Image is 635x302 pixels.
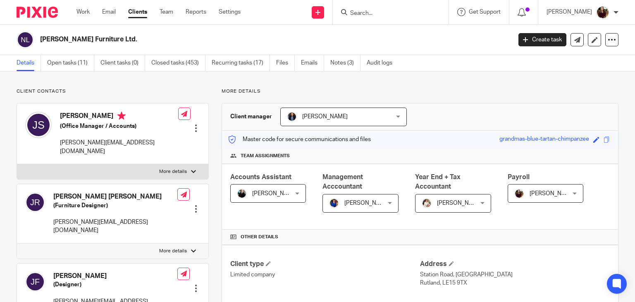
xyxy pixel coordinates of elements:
[117,112,126,120] i: Primary
[151,55,205,71] a: Closed tasks (453)
[518,33,566,46] a: Create task
[186,8,206,16] a: Reports
[230,113,272,121] h3: Client manager
[128,8,147,16] a: Clients
[53,192,177,201] h4: [PERSON_NAME] [PERSON_NAME]
[322,174,363,190] span: Management Acccountant
[102,8,116,16] a: Email
[499,135,589,144] div: grandmas-blue-tartan-chimpanzee
[302,114,348,120] span: [PERSON_NAME]
[100,55,145,71] a: Client tasks (0)
[420,271,610,279] p: Station Road, [GEOGRAPHIC_DATA]
[530,191,575,197] span: [PERSON_NAME]
[420,260,610,268] h4: Address
[60,122,178,130] h5: (Office Manager / Accounts)
[367,55,399,71] a: Audit logs
[329,198,339,208] img: Nicole.jpeg
[596,6,609,19] img: MaxAcc_Sep21_ElliDeanPhoto_030.jpg
[415,174,461,190] span: Year End + Tax Accountant
[230,271,420,279] p: Limited company
[237,189,247,199] img: nicky-partington.jpg
[17,55,41,71] a: Details
[508,174,530,180] span: Payroll
[40,35,413,44] h2: [PERSON_NAME] Furniture Ltd.
[53,201,177,210] h5: (Furniture Designer)
[219,8,241,16] a: Settings
[230,260,420,268] h4: Client type
[47,55,94,71] a: Open tasks (11)
[420,279,610,287] p: Rutland, LE15 9TX
[301,55,324,71] a: Emails
[25,272,45,292] img: svg%3E
[159,168,187,175] p: More details
[60,112,178,122] h4: [PERSON_NAME]
[422,198,432,208] img: Kayleigh%20Henson.jpeg
[53,280,177,289] h5: (Designer)
[469,9,501,15] span: Get Support
[252,191,298,197] span: [PERSON_NAME]
[547,8,592,16] p: [PERSON_NAME]
[230,174,291,180] span: Accounts Assistant
[53,272,177,280] h4: [PERSON_NAME]
[160,8,173,16] a: Team
[241,153,290,159] span: Team assignments
[287,112,297,122] img: martin-hickman.jpg
[241,234,278,240] span: Other details
[25,112,52,138] img: svg%3E
[222,88,618,95] p: More details
[53,218,177,235] p: [PERSON_NAME][EMAIL_ADDRESS][DOMAIN_NAME]
[60,139,178,156] p: [PERSON_NAME][EMAIL_ADDRESS][DOMAIN_NAME]
[276,55,295,71] a: Files
[17,31,34,48] img: svg%3E
[25,192,45,212] img: svg%3E
[17,7,58,18] img: Pixie
[344,200,390,206] span: [PERSON_NAME]
[228,135,371,144] p: Master code for secure communications and files
[349,10,424,17] input: Search
[514,189,524,199] img: MaxAcc_Sep21_ElliDeanPhoto_030.jpg
[159,248,187,254] p: More details
[17,88,209,95] p: Client contacts
[330,55,360,71] a: Notes (3)
[212,55,270,71] a: Recurring tasks (17)
[76,8,90,16] a: Work
[437,200,482,206] span: [PERSON_NAME]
